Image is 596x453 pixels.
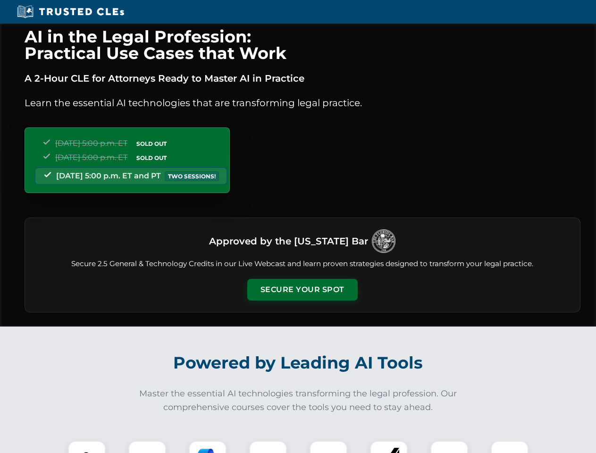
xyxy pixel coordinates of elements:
p: Secure 2.5 General & Technology Credits in our Live Webcast and learn proven strategies designed ... [36,259,569,269]
img: Trusted CLEs [14,5,127,19]
span: [DATE] 5:00 p.m. ET [55,139,127,148]
h2: Powered by Leading AI Tools [37,346,560,379]
p: Learn the essential AI technologies that are transforming legal practice. [25,95,580,110]
span: [DATE] 5:00 p.m. ET [55,153,127,162]
span: SOLD OUT [133,153,170,163]
button: Secure Your Spot [247,279,358,301]
p: A 2-Hour CLE for Attorneys Ready to Master AI in Practice [25,71,580,86]
h1: AI in the Legal Profession: Practical Use Cases that Work [25,28,580,61]
img: Logo [372,229,395,253]
p: Master the essential AI technologies transforming the legal profession. Our comprehensive courses... [133,387,463,414]
h3: Approved by the [US_STATE] Bar [209,233,368,250]
span: SOLD OUT [133,139,170,149]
